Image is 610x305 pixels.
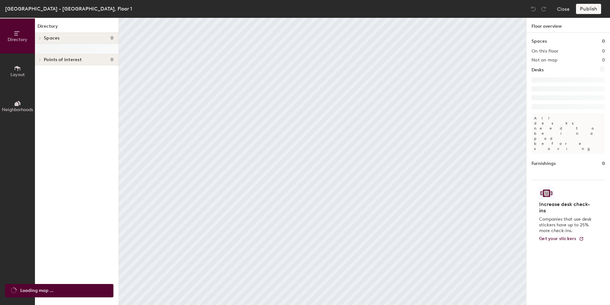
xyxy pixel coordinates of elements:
span: Spaces [44,36,60,41]
h2: 0 [602,58,605,63]
h1: Spaces [532,38,547,45]
h1: 0 [602,38,605,45]
span: Get your stickers [539,236,576,241]
span: Points of interest [44,57,82,62]
h1: Floor overview [526,18,610,33]
span: Directory [8,37,27,42]
h2: Not on map [532,58,557,63]
img: Undo [530,6,537,12]
h2: 0 [602,49,605,54]
div: [GEOGRAPHIC_DATA] - [GEOGRAPHIC_DATA], Floor 1 [5,5,132,13]
img: Sticker logo [539,188,554,199]
a: Get your stickers [539,236,584,242]
span: 0 [111,57,113,62]
span: 0 [111,36,113,41]
span: Neighborhoods [2,107,33,112]
h4: Increase desk check-ins [539,201,593,214]
button: Close [557,4,570,14]
h2: On this floor [532,49,559,54]
span: Loading map ... [20,287,53,294]
span: Layout [10,72,25,77]
h1: Desks [532,67,544,74]
h1: 0 [602,160,605,167]
h1: Directory [35,23,119,33]
p: All desks need to be in a pod before saving [532,113,605,154]
h1: Furnishings [532,160,556,167]
img: Redo [540,6,547,12]
canvas: Map [119,18,526,305]
p: Companies that use desk stickers have up to 25% more check-ins. [539,216,593,234]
